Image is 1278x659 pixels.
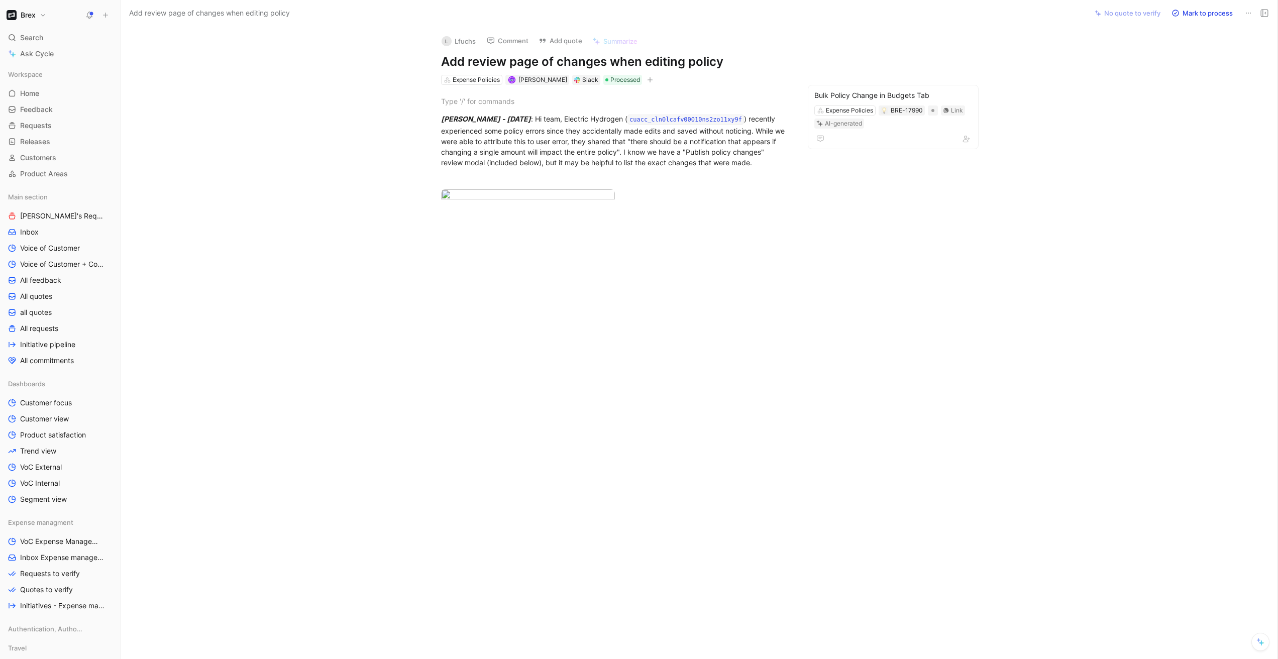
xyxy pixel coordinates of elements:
img: image.png [441,189,615,203]
a: All feedback [4,273,117,288]
span: Summarize [603,37,637,46]
a: Ask Cycle [4,46,117,61]
a: VoC Internal [4,476,117,491]
button: 💡 [881,107,888,114]
span: All commitments [20,356,74,366]
img: Brex [7,10,17,20]
button: No quote to verify [1090,6,1165,20]
a: Segment view [4,492,117,507]
a: Quotes to verify [4,582,117,597]
img: avatar [509,77,514,82]
span: VoC Internal [20,478,60,488]
a: Requests to verify [4,566,117,581]
span: Inbox [20,227,39,237]
a: Home [4,86,117,101]
span: Processed [610,75,640,85]
div: Processed [603,75,642,85]
a: Releases [4,134,117,149]
a: Customers [4,150,117,165]
div: Dashboards [4,376,117,391]
div: Expense Policies [826,105,873,116]
a: Customer view [4,411,117,426]
button: Mark to process [1167,6,1237,20]
div: Authentication, Authorization & Auditing [4,621,117,639]
a: Product satisfaction [4,427,117,443]
span: Home [20,88,39,98]
span: VoC External [20,462,62,472]
a: [PERSON_NAME]'s Requests [4,208,117,224]
a: Voice of Customer [4,241,117,256]
code: cuacc_cln0lcafv00010ns2zo11xy9f [627,115,744,125]
a: Initiatives - Expense management [4,598,117,613]
a: all quotes [4,305,117,320]
div: Bulk Policy Change in Budgets Tab [814,89,972,101]
div: Slack [582,75,598,85]
a: Feedback [4,102,117,117]
span: Expense managment [8,517,73,527]
span: Requests to verify [20,569,80,579]
span: Quotes to verify [20,585,73,595]
a: All quotes [4,289,117,304]
a: Inbox Expense management [4,550,117,565]
a: Trend view [4,444,117,459]
a: Customer focus [4,395,117,410]
span: Voice of Customer [20,243,80,253]
span: Initiative pipeline [20,340,75,350]
div: Search [4,30,117,45]
span: Feedback [20,104,53,115]
button: BrexBrex [4,8,49,22]
span: Product Areas [20,169,68,179]
span: [PERSON_NAME] [518,76,567,83]
button: Summarize [588,34,642,48]
div: L [442,36,452,46]
span: Travel [8,643,27,653]
div: Workspace [4,67,117,82]
span: Main section [8,192,48,202]
button: Comment [482,34,533,48]
a: Product Areas [4,166,117,181]
a: Voice of Customer + Commercial NRR Feedback [4,257,117,272]
span: All feedback [20,275,61,285]
span: Customer focus [20,398,72,408]
span: VoC Expense Management [20,536,103,546]
img: 💡 [881,107,887,114]
span: all quotes [20,307,52,317]
span: All requests [20,323,58,334]
div: Main section [4,189,117,204]
div: Link [951,105,963,116]
button: Add quote [534,34,587,48]
span: Voice of Customer + Commercial NRR Feedback [20,259,107,269]
em: [PERSON_NAME] - [DATE] [441,115,531,123]
div: Authentication, Authorization & Auditing [4,621,117,636]
div: Main section[PERSON_NAME]'s RequestsInboxVoice of CustomerVoice of Customer + Commercial NRR Feed... [4,189,117,368]
h1: Brex [21,11,36,20]
div: : Hi team, Electric Hydrogen ( ) recently experienced some policy errors since they accidentally ... [441,114,789,168]
span: Authentication, Authorization & Auditing [8,624,83,634]
span: Dashboards [8,379,45,389]
a: All commitments [4,353,117,368]
div: BRE-17990 [891,105,923,116]
span: Requests [20,121,52,131]
span: Releases [20,137,50,147]
span: Search [20,32,43,44]
a: Inbox [4,225,117,240]
span: Ask Cycle [20,48,54,60]
div: Expense Policies [453,75,500,85]
span: Workspace [8,69,43,79]
span: Trend view [20,446,56,456]
span: Initiatives - Expense management [20,601,105,611]
a: VoC External [4,460,117,475]
span: Customers [20,153,56,163]
div: Expense managmentVoC Expense ManagementInbox Expense managementRequests to verifyQuotes to verify... [4,515,117,613]
span: Add review page of changes when editing policy [129,7,290,19]
span: [PERSON_NAME]'s Requests [20,211,103,221]
div: AI-generated [825,119,862,129]
a: Initiative pipeline [4,337,117,352]
a: VoC Expense Management [4,534,117,549]
span: Segment view [20,494,67,504]
span: Customer view [20,414,69,424]
span: All quotes [20,291,52,301]
span: Product satisfaction [20,430,86,440]
span: Inbox Expense management [20,553,103,563]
